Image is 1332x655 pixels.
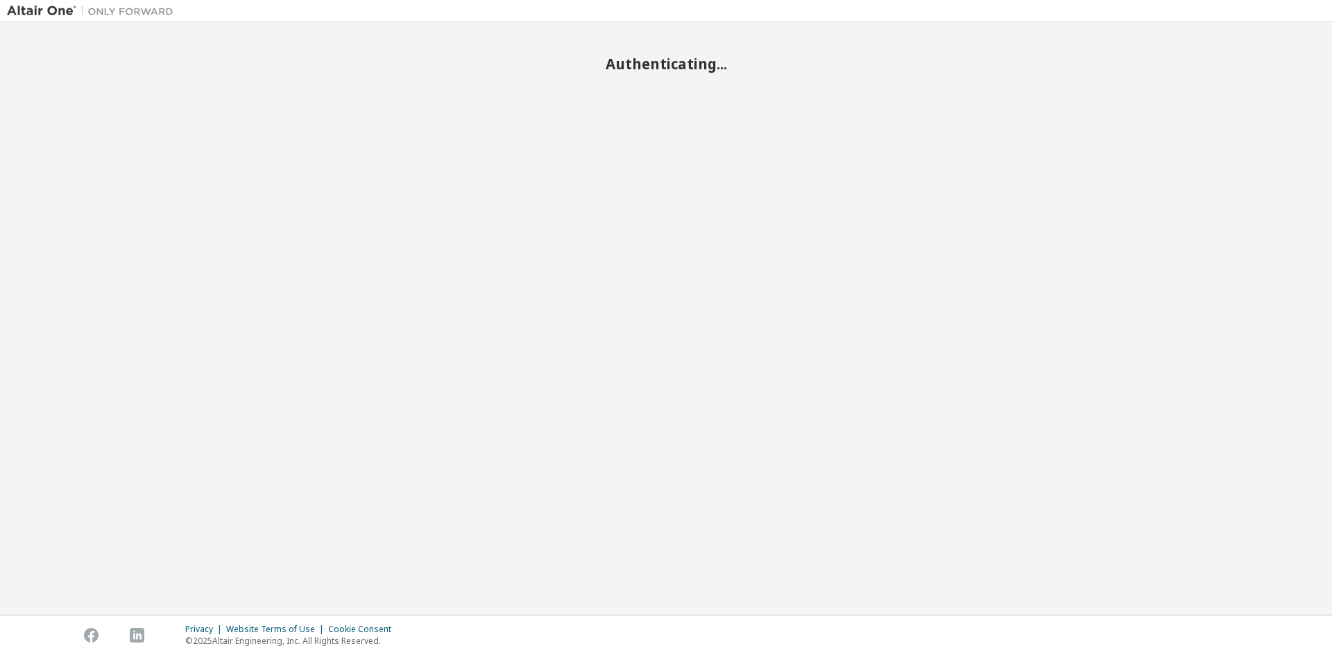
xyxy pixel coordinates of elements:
img: facebook.svg [84,628,99,643]
img: linkedin.svg [130,628,144,643]
h2: Authenticating... [7,55,1325,73]
div: Privacy [185,624,226,635]
p: © 2025 Altair Engineering, Inc. All Rights Reserved. [185,635,400,647]
div: Cookie Consent [328,624,400,635]
div: Website Terms of Use [226,624,328,635]
img: Altair One [7,4,180,18]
